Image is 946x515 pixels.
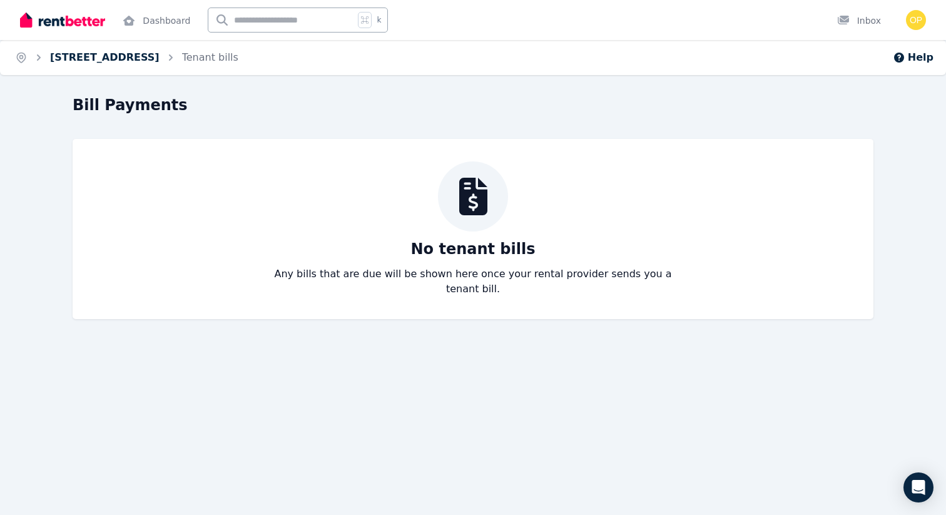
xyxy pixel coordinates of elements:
h1: Bill Payments [73,95,188,115]
div: Inbox [837,14,881,27]
span: k [377,15,381,25]
p: Any bills that are due will be shown here once your rental provider sends you a tenant bill. [263,267,683,297]
img: Oscar Sanchez Perez [906,10,926,30]
span: Tenant bills [182,50,238,65]
p: No tenant bills [410,239,535,259]
div: Open Intercom Messenger [903,472,933,502]
img: RentBetter [20,11,105,29]
button: Help [893,50,933,65]
a: [STREET_ADDRESS] [50,51,160,63]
